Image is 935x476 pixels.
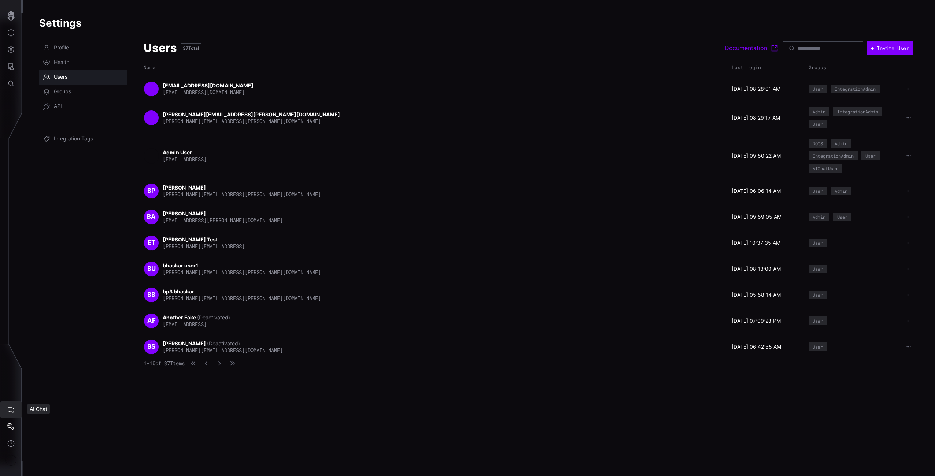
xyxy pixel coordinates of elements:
div: User [813,319,823,323]
span: AF [147,317,156,325]
button: + Invite User [867,41,913,55]
div: IntegrationAdmin [837,109,878,114]
strong: bhaskar user1 [163,262,199,269]
a: Profile [39,41,127,55]
span: [PERSON_NAME][EMAIL_ADDRESS][PERSON_NAME][DOMAIN_NAME] [163,295,321,301]
div: User [813,122,823,126]
a: API [39,99,127,114]
div: AI Chat [27,404,50,414]
time: [DATE] 06:06:14 AM [732,188,781,194]
time: [DATE] 06:42:55 AM [732,344,781,350]
div: User [837,215,847,219]
strong: bp3 bhaskar [163,288,195,295]
div: User [813,241,823,245]
span: BB [147,291,155,299]
div: Name [144,64,728,71]
strong: [EMAIL_ADDRESS][DOMAIN_NAME] [163,82,255,89]
a: Users [39,70,127,85]
time: [DATE] 09:59:05 AM [732,214,781,220]
a: Documentation [725,44,779,53]
div: AIChatUser [813,166,838,170]
div: Admin [835,141,847,146]
div: User [865,154,876,158]
div: DOCS [813,141,823,146]
span: BP [147,187,155,195]
div: Total [181,43,201,53]
span: Users [54,74,67,81]
span: Profile [54,44,69,52]
div: User [813,345,823,349]
div: Admin [813,109,825,114]
span: ET [148,239,155,247]
div: User [813,189,823,193]
h1: Settings [39,16,919,30]
div: IntegrationAdmin [813,154,854,158]
div: Last Login [732,64,805,71]
div: User [813,267,823,271]
button: First Page [188,360,198,367]
time: [DATE] 09:50:22 AM [732,153,781,159]
span: [PERSON_NAME][EMAIL_ADDRESS][PERSON_NAME][DOMAIN_NAME] [163,269,321,276]
span: [PERSON_NAME][EMAIL_ADDRESS][PERSON_NAME][DOMAIN_NAME] [163,191,321,198]
span: 1 - 10 of 37 Items [144,360,185,367]
a: Groups [39,85,127,99]
span: [EMAIL_ADDRESS][PERSON_NAME][DOMAIN_NAME] [163,217,283,224]
strong: [PERSON_NAME][EMAIL_ADDRESS][PERSON_NAME][DOMAIN_NAME] [163,111,341,117]
span: (Deactivated) [207,340,240,346]
strong: [PERSON_NAME] [163,340,207,346]
button: Previous Page [202,360,211,367]
time: [DATE] 08:29:17 AM [732,115,780,121]
strong: Admin User [163,149,193,155]
time: [DATE] 05:58:14 AM [732,292,781,298]
time: [DATE] 08:13:00 AM [732,266,781,272]
span: [PERSON_NAME][EMAIL_ADDRESS][DOMAIN_NAME] [163,346,283,353]
span: (Deactivated) [197,314,230,321]
span: [EMAIL_ADDRESS][DOMAIN_NAME] [163,89,245,95]
span: [EMAIL_ADDRESS] [163,321,207,327]
time: [DATE] 10:37:35 AM [732,240,780,246]
div: User [813,293,823,297]
h2: Users [144,41,177,56]
strong: [PERSON_NAME] Test [163,236,219,243]
span: BA [147,213,156,221]
time: [DATE] 07:09:28 PM [732,318,781,324]
div: IntegrationAdmin [835,87,876,91]
a: Health [39,55,127,70]
span: Integration Tags [54,135,93,143]
a: Integration Tags [39,132,127,146]
strong: [PERSON_NAME] [163,210,207,217]
span: [EMAIL_ADDRESS] [163,155,207,162]
span: BU [147,265,156,273]
strong: Another Fake [163,314,197,321]
div: User [813,87,823,91]
button: Next Page [215,360,224,367]
time: [DATE] 08:28:01 AM [732,86,780,92]
div: Admin [813,215,825,219]
button: Last Page [228,360,237,367]
span: Health [54,59,69,66]
span: BS [147,343,155,351]
div: Groups [809,64,900,71]
span: Groups [54,88,71,95]
span: [PERSON_NAME][EMAIL_ADDRESS][PERSON_NAME][DOMAIN_NAME] [163,117,321,124]
span: [PERSON_NAME][EMAIL_ADDRESS] [163,243,245,250]
span: 37 [183,45,188,51]
strong: [PERSON_NAME] [163,184,207,191]
span: API [54,103,62,110]
div: Admin [835,189,847,193]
